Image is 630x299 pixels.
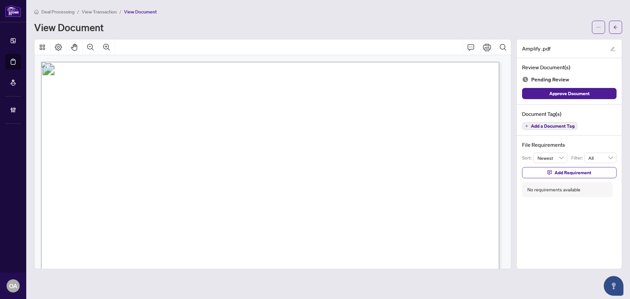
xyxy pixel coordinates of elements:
[610,47,615,51] span: edit
[522,122,577,130] button: Add a Document Tag
[613,25,618,30] span: arrow-left
[527,186,580,193] div: No requirements available
[555,167,591,178] span: Add Requirement
[119,8,121,15] li: /
[34,22,104,32] h1: View Document
[522,45,551,53] span: Amplify .pdf
[41,9,74,15] span: Deal Processing
[522,63,617,71] h4: Review Document(s)
[571,154,584,161] p: Filter:
[522,141,617,149] h4: File Requirements
[604,276,623,296] button: Open asap
[537,153,564,163] span: Newest
[549,88,590,99] span: Approve Document
[522,88,617,99] button: Approve Document
[522,167,617,178] button: Add Requirement
[5,5,21,17] img: logo
[522,76,529,83] img: Document Status
[124,9,157,15] span: View Document
[82,9,117,15] span: View Transaction
[522,154,534,161] p: Sort:
[9,281,17,290] span: OA
[77,8,79,15] li: /
[522,110,617,118] h4: Document Tag(s)
[525,124,528,128] span: plus
[596,25,601,30] span: ellipsis
[531,75,569,84] span: Pending Review
[531,124,575,128] span: Add a Document Tag
[34,10,39,14] span: home
[588,153,613,163] span: All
